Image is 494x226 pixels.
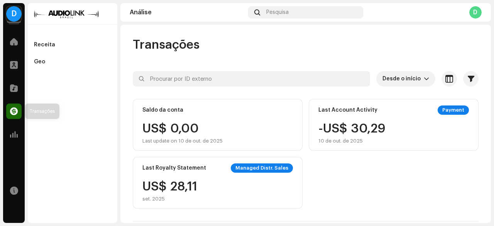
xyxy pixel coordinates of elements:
[266,9,289,15] span: Pesquisa
[469,6,482,19] div: D
[142,138,223,144] div: Last update on 10 de out. de 2025
[382,71,424,87] span: Desde o início
[133,71,370,87] input: Procurar por ID externo
[34,59,45,65] div: Geo
[31,37,114,53] re-m-nav-item: Receita
[424,71,429,87] div: dropdown trigger
[31,54,114,70] re-m-nav-item: Geo
[318,107,377,113] div: Last Account Activity
[438,105,469,115] div: Payment
[34,42,55,48] div: Receita
[130,9,245,15] div: Análise
[231,163,293,173] div: Managed Distr. Sales
[142,165,206,171] div: Last Royalty Statement
[142,107,183,113] div: Saldo da conta
[133,37,200,53] span: Transações
[6,6,22,22] div: D
[142,196,197,202] div: set. 2025
[318,138,386,144] div: 10 de out. de 2025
